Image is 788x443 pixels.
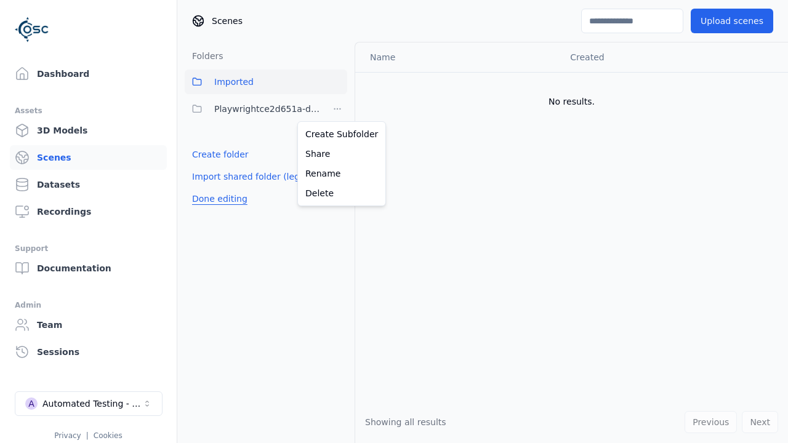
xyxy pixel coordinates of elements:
[300,124,383,144] a: Create Subfolder
[300,144,383,164] a: Share
[300,164,383,183] a: Rename
[300,183,383,203] a: Delete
